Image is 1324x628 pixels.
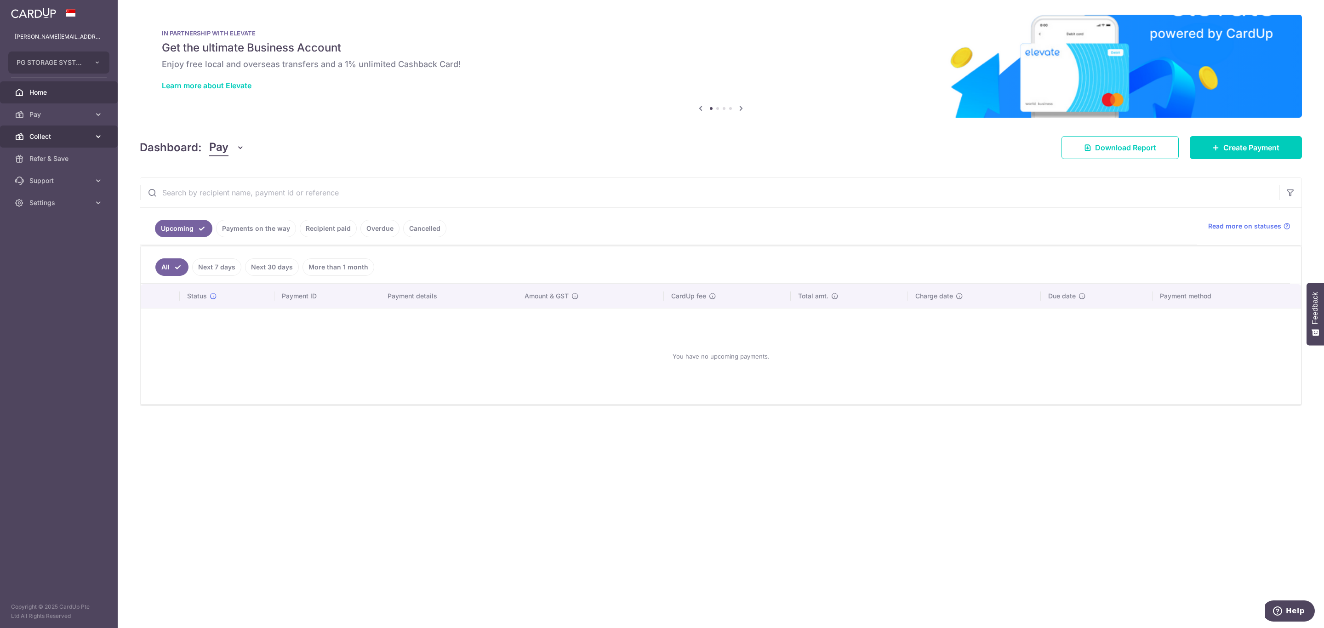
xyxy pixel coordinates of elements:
[162,59,1280,70] h6: Enjoy free local and overseas transfers and a 1% unlimited Cashback Card!
[162,29,1280,37] p: IN PARTNERSHIP WITH ELEVATE
[1307,283,1324,345] button: Feedback - Show survey
[1208,222,1290,231] a: Read more on statuses
[403,220,446,237] a: Cancelled
[1095,142,1156,153] span: Download Report
[29,154,90,163] span: Refer & Save
[29,88,90,97] span: Home
[29,132,90,141] span: Collect
[300,220,357,237] a: Recipient paid
[209,139,228,156] span: Pay
[155,220,212,237] a: Upcoming
[671,291,706,301] span: CardUp fee
[1061,136,1179,159] a: Download Report
[915,291,953,301] span: Charge date
[192,258,241,276] a: Next 7 days
[274,284,380,308] th: Payment ID
[29,176,90,185] span: Support
[162,40,1280,55] h5: Get the ultimate Business Account
[1208,222,1281,231] span: Read more on statuses
[140,178,1279,207] input: Search by recipient name, payment id or reference
[11,7,56,18] img: CardUp
[140,139,202,156] h4: Dashboard:
[162,81,251,90] a: Learn more about Elevate
[1190,136,1302,159] a: Create Payment
[380,284,517,308] th: Payment details
[155,258,188,276] a: All
[152,316,1290,397] div: You have no upcoming payments.
[798,291,828,301] span: Total amt.
[209,139,245,156] button: Pay
[8,51,109,74] button: PG STORAGE SYSTEMS PTE. LTD.
[29,110,90,119] span: Pay
[302,258,374,276] a: More than 1 month
[15,32,103,41] p: [PERSON_NAME][EMAIL_ADDRESS][PERSON_NAME][DOMAIN_NAME]
[1223,142,1279,153] span: Create Payment
[1048,291,1076,301] span: Due date
[187,291,207,301] span: Status
[360,220,399,237] a: Overdue
[216,220,296,237] a: Payments on the way
[245,258,299,276] a: Next 30 days
[525,291,569,301] span: Amount & GST
[1311,292,1319,324] span: Feedback
[29,198,90,207] span: Settings
[1265,600,1315,623] iframe: Opens a widget where you can find more information
[140,15,1302,118] img: Renovation banner
[17,58,85,67] span: PG STORAGE SYSTEMS PTE. LTD.
[1153,284,1301,308] th: Payment method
